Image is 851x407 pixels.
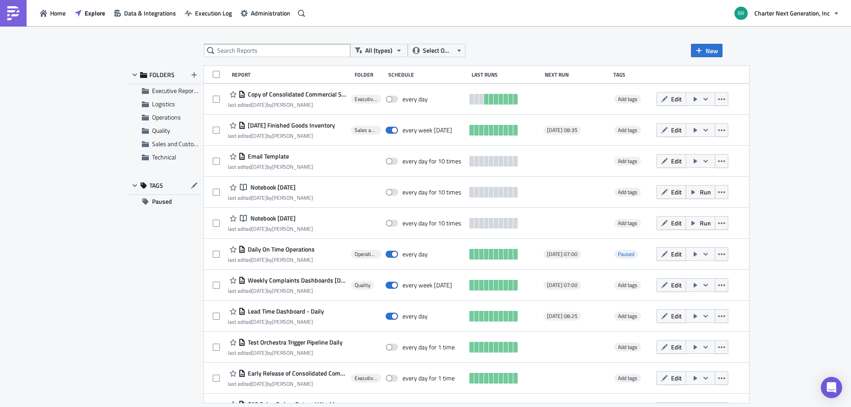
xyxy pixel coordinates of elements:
span: Executive Reporting [152,86,204,95]
span: Add tags [618,157,637,165]
span: [DATE] 07:00 [547,251,578,258]
div: every week on Monday [402,126,452,134]
span: Add tags [618,312,637,320]
button: Edit [656,216,686,230]
button: Edit [656,154,686,168]
span: Daily On Time Operations [246,245,315,253]
span: Add tags [614,281,641,290]
span: Edit [671,280,682,290]
button: Edit [656,185,686,199]
span: Add tags [614,343,641,352]
button: Data & Integrations [109,6,180,20]
span: FOLDERS [149,71,175,79]
span: Add tags [614,95,641,104]
span: Add tags [618,95,637,103]
span: Edit [671,249,682,259]
span: Run [700,218,711,228]
span: Sales and Customer Accounts [355,127,377,134]
div: Open Intercom Messenger [821,377,842,398]
span: Add tags [618,281,637,289]
div: every week on Monday [402,281,452,289]
time: 2025-02-18T14:28:44Z [251,318,267,326]
span: Edit [671,342,682,352]
button: Edit [656,309,686,323]
span: [DATE] 08:35 [547,127,578,134]
span: Add tags [614,219,641,228]
button: All (types) [350,44,408,57]
span: Add tags [614,126,641,135]
span: Quality [152,126,170,135]
span: Technical [152,152,176,162]
div: every day [402,95,428,103]
div: Next Run [545,71,609,78]
span: Add tags [614,188,641,197]
span: Home [50,8,66,18]
span: Paused [614,250,638,259]
span: Operations [355,251,377,258]
div: Report [232,71,350,78]
span: Add tags [618,374,637,382]
span: Data & Integrations [124,8,176,18]
span: Explore [85,8,105,18]
time: 2025-07-07T19:40:26Z [251,287,267,295]
a: Execution Log [180,6,236,20]
button: Edit [656,92,686,106]
div: Last Runs [472,71,540,78]
span: All (types) [365,46,392,55]
span: Lead Time Dashboard - Daily [246,307,324,315]
span: Operations [152,112,181,122]
span: Quality [355,282,371,289]
div: last edited by [PERSON_NAME] [228,256,315,263]
button: Edit [656,371,686,385]
span: Add tags [614,157,641,166]
time: 2025-07-03T18:40:59Z [251,132,267,140]
span: Add tags [618,126,637,134]
img: PushMetrics [6,6,20,20]
img: Avatar [734,6,749,21]
div: Folder [355,71,384,78]
button: Edit [656,278,686,292]
span: Charter Next Generation, Inc [754,8,830,18]
span: Edit [671,156,682,166]
span: Notebook 2025-05-30 [248,183,296,191]
span: Add tags [614,374,641,383]
span: Weekly Complaints Dashboards Monday AM [246,276,347,284]
span: Paused [618,250,634,258]
span: TAGS [149,182,163,190]
span: Monday Finished Goods Inventory [246,121,335,129]
button: Administration [236,6,295,20]
button: Run [686,216,715,230]
button: Explore [70,6,109,20]
button: Edit [656,123,686,137]
time: 2025-07-03T18:39:22Z [251,163,267,171]
span: [DATE] 07:00 [547,282,578,289]
span: Early Release of Consolidated Commercial Summary - Daily [246,369,347,377]
span: Executive Reporting [355,375,377,382]
time: 2025-05-30T18:37:54Z [251,225,267,233]
time: 2025-05-30T19:53:16Z [251,194,267,202]
span: Test Orchestra Trigger Pipeline Daily [246,338,343,346]
div: last edited by [PERSON_NAME] [228,349,343,356]
div: last edited by [PERSON_NAME] [228,101,347,108]
span: Edit [671,125,682,135]
span: Executive Reporting [355,96,377,103]
div: every day [402,250,428,258]
time: 2025-06-24T12:42:58Z [251,256,267,264]
div: last edited by [PERSON_NAME] [228,380,347,387]
span: Administration [251,8,290,18]
span: Paused [152,195,172,208]
button: Run [686,185,715,199]
time: 2025-08-21T13:37:02Z [251,101,267,109]
input: Search Reports [204,44,350,57]
button: Edit [656,247,686,261]
span: New [706,46,718,55]
div: every day [402,312,428,320]
span: [DATE] 08:25 [547,313,578,320]
span: Edit [671,187,682,197]
button: Home [35,6,70,20]
span: Execution Log [195,8,232,18]
button: Paused [129,195,202,208]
